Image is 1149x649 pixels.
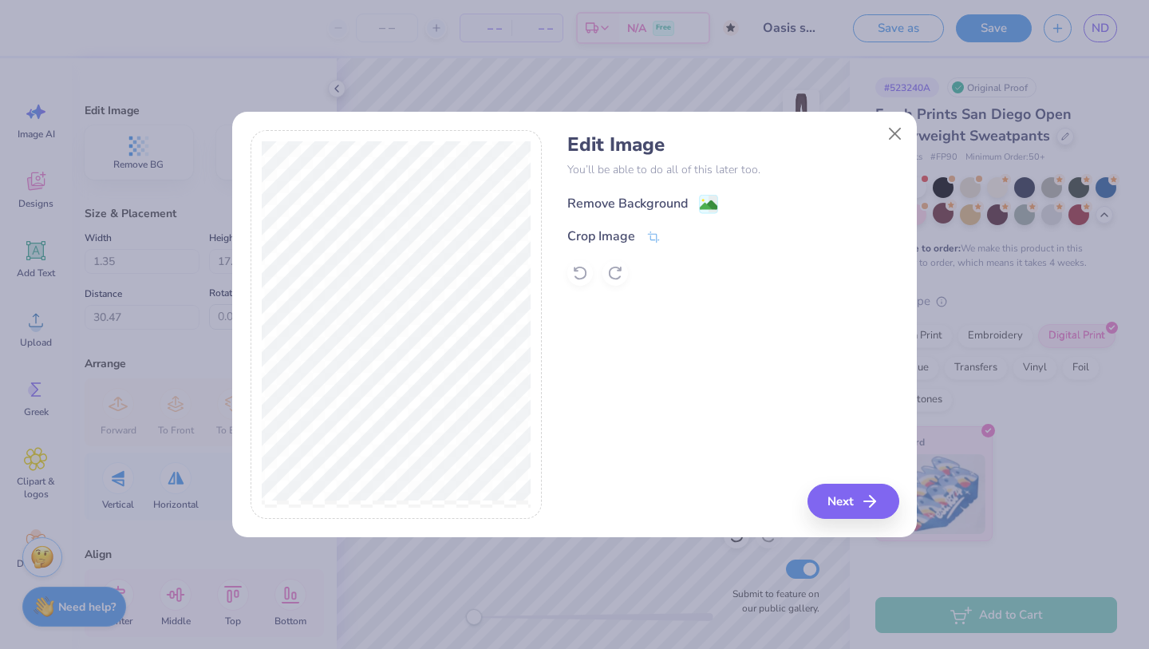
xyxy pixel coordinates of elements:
div: Remove Background [567,194,688,213]
button: Next [807,484,899,519]
h4: Edit Image [567,133,898,156]
p: You’ll be able to do all of this later too. [567,161,898,178]
div: Crop Image [567,227,635,246]
button: Close [880,119,910,149]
